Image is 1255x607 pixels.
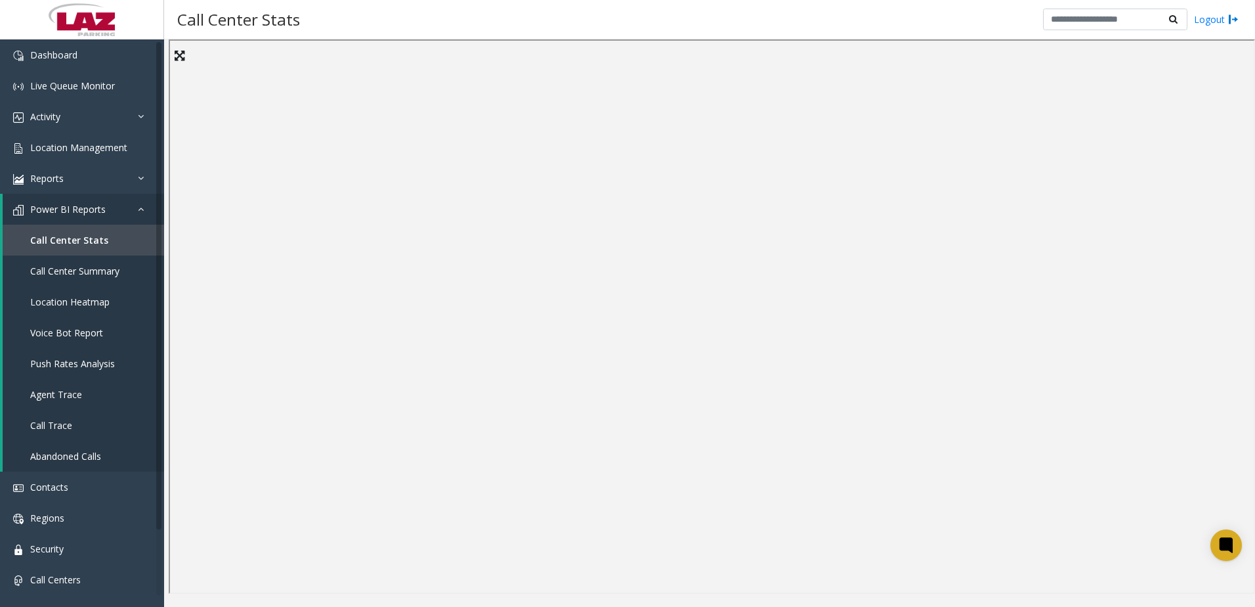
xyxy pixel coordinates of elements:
[171,3,307,35] h3: Call Center Stats
[13,483,24,493] img: 'icon'
[3,441,164,472] a: Abandoned Calls
[30,234,108,246] span: Call Center Stats
[30,296,110,308] span: Location Heatmap
[30,110,60,123] span: Activity
[30,512,64,524] span: Regions
[30,543,64,555] span: Security
[13,514,24,524] img: 'icon'
[30,141,127,154] span: Location Management
[30,326,103,339] span: Voice Bot Report
[13,174,24,185] img: 'icon'
[13,205,24,215] img: 'icon'
[30,49,77,61] span: Dashboard
[3,410,164,441] a: Call Trace
[30,419,72,432] span: Call Trace
[30,203,106,215] span: Power BI Reports
[13,545,24,555] img: 'icon'
[30,79,115,92] span: Live Queue Monitor
[30,357,115,370] span: Push Rates Analysis
[30,573,81,586] span: Call Centers
[13,112,24,123] img: 'icon'
[3,225,164,256] a: Call Center Stats
[3,286,164,317] a: Location Heatmap
[30,450,101,462] span: Abandoned Calls
[13,143,24,154] img: 'icon'
[3,348,164,379] a: Push Rates Analysis
[1194,12,1239,26] a: Logout
[3,379,164,410] a: Agent Trace
[3,317,164,348] a: Voice Bot Report
[30,388,82,401] span: Agent Trace
[13,51,24,61] img: 'icon'
[3,194,164,225] a: Power BI Reports
[30,172,64,185] span: Reports
[30,481,68,493] span: Contacts
[13,575,24,586] img: 'icon'
[1228,12,1239,26] img: logout
[3,256,164,286] a: Call Center Summary
[30,265,119,277] span: Call Center Summary
[13,81,24,92] img: 'icon'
